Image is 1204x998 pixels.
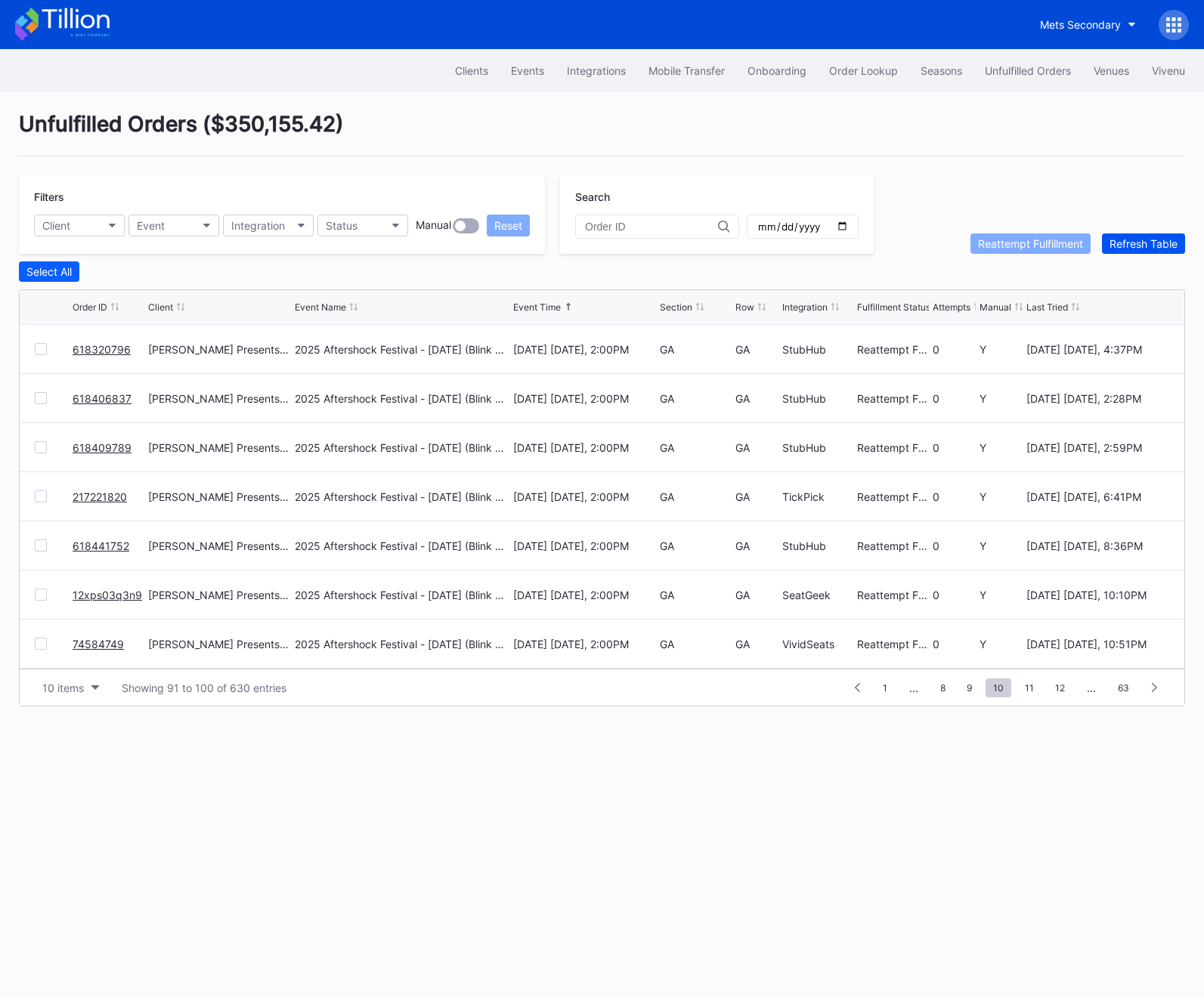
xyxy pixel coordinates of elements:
[73,392,132,405] a: 618406837
[909,57,973,85] button: Seasons
[980,343,1023,356] div: Y
[980,638,1023,650] div: Y
[782,638,854,650] div: VividSeats
[782,301,828,313] div: Integration
[980,539,1023,552] div: Y
[1048,678,1072,697] span: 12
[42,681,84,694] div: 10 items
[735,589,778,601] div: GA
[857,441,929,454] div: Reattempt Fulfillment
[444,57,500,85] button: Clients
[567,64,626,77] div: Integrations
[933,678,953,697] span: 8
[857,490,929,503] div: Reattempt Fulfillment
[959,678,980,697] span: 9
[1110,237,1178,250] div: Refresh Table
[148,392,291,405] div: [PERSON_NAME] Presents Secondary
[933,589,976,601] div: 0
[660,589,732,601] div: GA
[1026,301,1068,313] div: Last Tried
[985,64,1071,77] div: Unfulfilled Orders
[857,539,929,552] div: Reattempt Fulfillment
[295,638,509,650] div: 2025 Aftershock Festival - [DATE] (Blink 182, Good Charlotte, All Time Low, All American Rejects)
[980,589,1023,601] div: Y
[26,265,72,278] div: Select All
[637,57,736,85] button: Mobile Transfer
[128,215,219,236] button: Event
[513,638,656,650] div: [DATE] [DATE], 2:00PM
[933,301,970,313] div: Attempts
[137,219,165,232] div: Event
[818,57,909,85] a: Order Lookup
[455,64,488,77] div: Clients
[295,343,509,356] div: 2025 Aftershock Festival - [DATE] (Blink 182, Good Charlotte, All Time Low, All American Rejects)
[513,589,656,601] div: [DATE] [DATE], 2:00PM
[585,221,718,233] input: Order ID
[34,190,530,203] div: Filters
[1029,11,1147,39] button: Mets Secondary
[1026,343,1169,356] div: [DATE] [DATE], 4:37PM
[735,638,778,650] div: GA
[970,233,1091,254] button: Reattempt Fulfillment
[736,57,818,85] button: Onboarding
[660,490,732,503] div: GA
[1026,539,1169,552] div: [DATE] [DATE], 8:36PM
[1094,64,1129,77] div: Venues
[857,301,930,313] div: Fulfillment Status
[295,539,509,552] div: 2025 Aftershock Festival - [DATE] (Blink 182, Good Charlotte, All Time Low, All American Rejects)
[148,343,291,356] div: [PERSON_NAME] Presents Secondary
[148,638,291,650] div: [PERSON_NAME] Presents Secondary
[782,539,854,552] div: StubHub
[933,490,976,503] div: 0
[42,219,70,232] div: Client
[980,392,1023,405] div: Y
[148,441,291,454] div: [PERSON_NAME] Presents Secondary
[1141,57,1196,85] button: Vivenu
[980,490,1023,503] div: Y
[857,343,929,356] div: Reattempt Fulfillment
[231,219,285,232] div: Integration
[782,490,854,503] div: TickPick
[875,678,895,697] span: 1
[19,261,79,282] button: Select All
[735,539,778,552] div: GA
[122,681,286,694] div: Showing 91 to 100 of 630 entries
[295,392,509,405] div: 2025 Aftershock Festival - [DATE] (Blink 182, Good Charlotte, All Time Low, All American Rejects)
[660,392,732,405] div: GA
[1026,589,1169,601] div: [DATE] [DATE], 10:10PM
[986,678,1011,697] span: 10
[978,237,1083,250] div: Reattempt Fulfillment
[73,539,129,552] a: 618441752
[317,215,408,236] button: Status
[295,441,509,454] div: 2025 Aftershock Festival - [DATE] (Blink 182, Good Charlotte, All Time Low, All American Rejects)
[19,111,1185,156] div: Unfulfilled Orders ( $350,155.42 )
[933,638,976,650] div: 0
[34,215,125,236] button: Client
[973,57,1082,85] a: Unfulfilled Orders
[1017,678,1042,697] span: 11
[513,441,656,454] div: [DATE] [DATE], 2:00PM
[73,343,131,356] a: 618320796
[513,343,656,356] div: [DATE] [DATE], 2:00PM
[511,64,544,77] div: Events
[1026,441,1169,454] div: [DATE] [DATE], 2:59PM
[660,638,732,650] div: GA
[857,392,929,405] div: Reattempt Fulfillment
[933,343,976,356] div: 0
[735,343,778,356] div: GA
[148,539,291,552] div: [PERSON_NAME] Presents Secondary
[1026,490,1169,503] div: [DATE] [DATE], 6:41PM
[513,539,656,552] div: [DATE] [DATE], 2:00PM
[500,57,556,85] a: Events
[933,539,976,552] div: 0
[782,392,854,405] div: StubHub
[1102,233,1185,254] button: Refresh Table
[735,392,778,405] div: GA
[898,681,930,694] div: ...
[1152,64,1185,77] div: Vivenu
